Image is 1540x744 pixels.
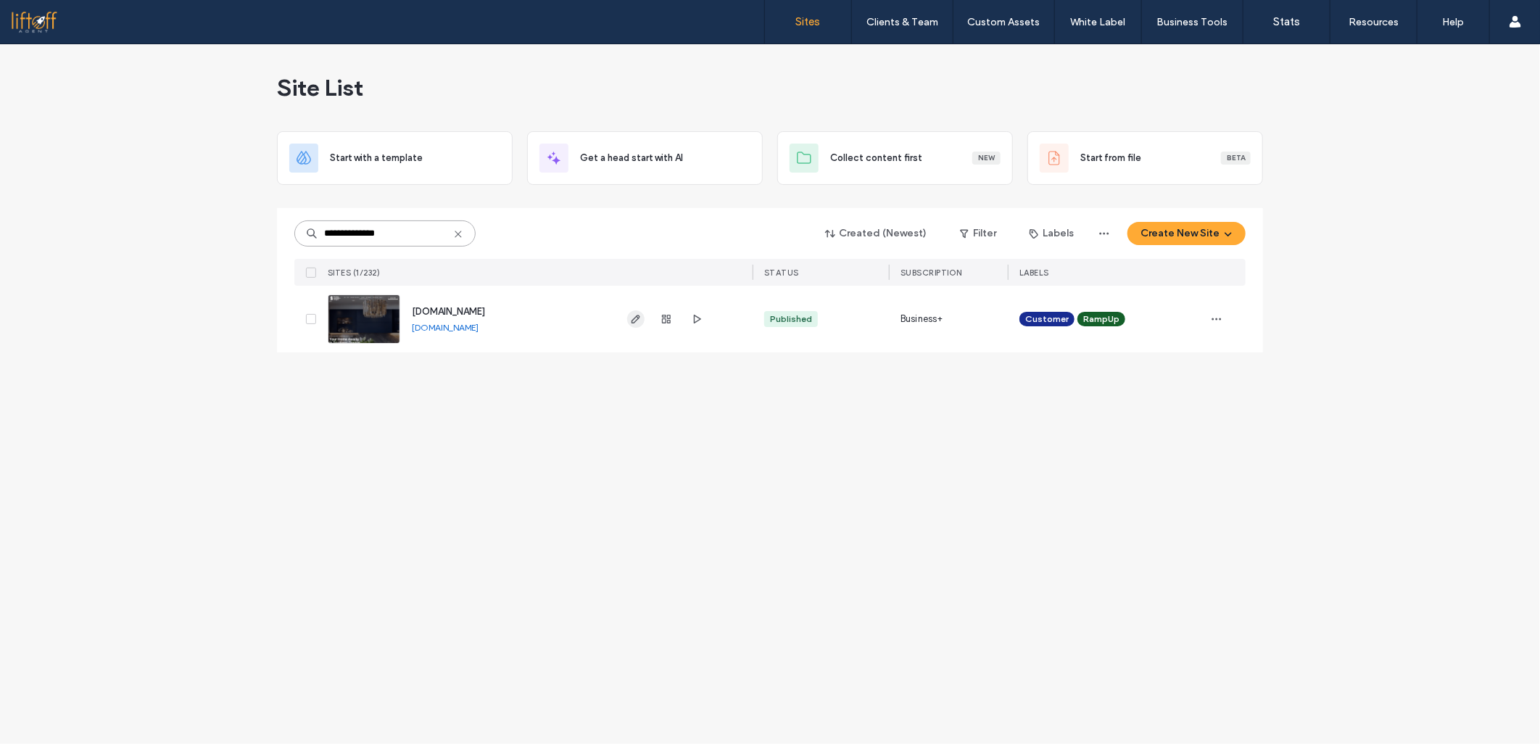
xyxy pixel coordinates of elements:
[1083,313,1119,326] span: RampUp
[277,131,513,185] div: Start with a template
[764,268,799,278] span: STATUS
[1019,268,1049,278] span: LABELS
[901,268,962,278] span: SUBSCRIPTION
[866,16,938,28] label: Clients & Team
[901,312,943,326] span: Business+
[830,151,922,165] span: Collect content first
[328,268,381,278] span: SITES (1/232)
[1017,222,1087,245] button: Labels
[1025,313,1069,326] span: Customer
[1443,16,1465,28] label: Help
[945,222,1011,245] button: Filter
[330,151,423,165] span: Start with a template
[1127,222,1246,245] button: Create New Site
[1273,15,1300,28] label: Stats
[277,73,363,102] span: Site List
[968,16,1040,28] label: Custom Assets
[1349,16,1399,28] label: Resources
[412,306,485,317] a: [DOMAIN_NAME]
[972,152,1001,165] div: New
[1157,16,1228,28] label: Business Tools
[813,222,940,245] button: Created (Newest)
[1027,131,1263,185] div: Start from fileBeta
[1221,152,1251,165] div: Beta
[1071,16,1126,28] label: White Label
[777,131,1013,185] div: Collect content firstNew
[796,15,821,28] label: Sites
[33,10,62,23] span: Help
[527,131,763,185] div: Get a head start with AI
[1080,151,1141,165] span: Start from file
[580,151,683,165] span: Get a head start with AI
[770,313,812,326] div: Published
[412,322,479,333] a: [DOMAIN_NAME]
